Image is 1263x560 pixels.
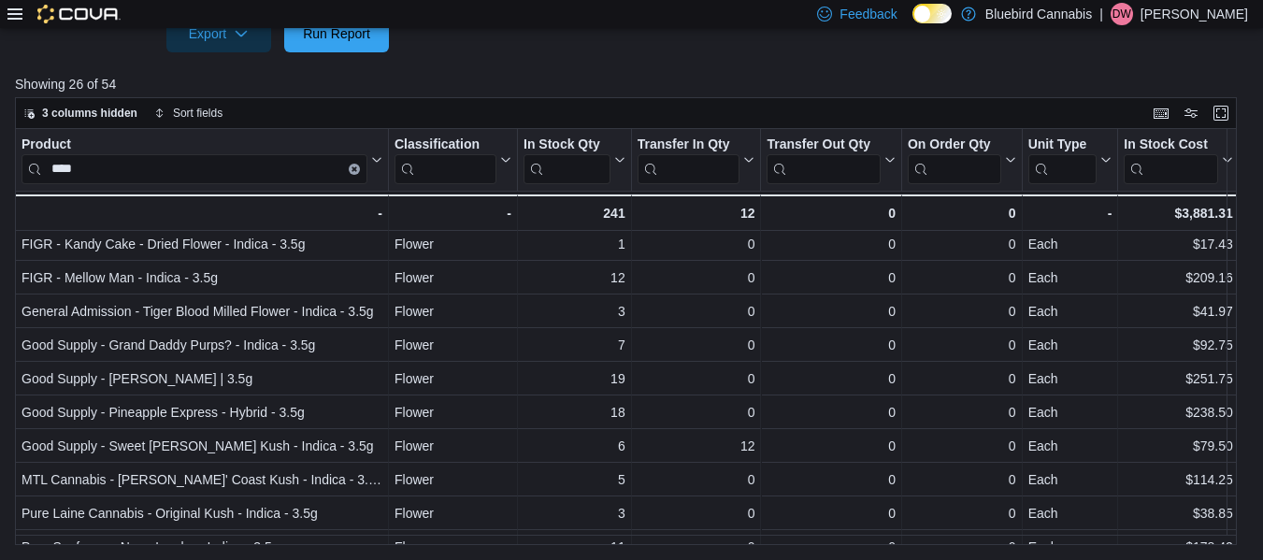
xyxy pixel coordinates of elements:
[768,401,896,424] div: 0
[22,468,382,491] div: MTL Cannabis - [PERSON_NAME]' Coast Kush - Indica - 3.5g
[395,233,511,255] div: Flower
[768,536,896,558] div: 0
[908,136,1016,184] button: On Order Qty
[1180,102,1202,124] button: Display options
[395,136,511,184] button: Classification
[767,136,880,184] div: Transfer Out Qty
[395,401,511,424] div: Flower
[1028,266,1112,289] div: Each
[1124,202,1232,224] div: $3,881.31
[1124,136,1217,184] div: In Stock Cost
[908,266,1016,289] div: 0
[524,233,625,255] div: 1
[638,136,740,184] div: Transfer In Qty
[768,367,896,390] div: 0
[524,435,625,457] div: 6
[768,233,896,255] div: 0
[524,136,610,154] div: In Stock Qty
[1028,367,1112,390] div: Each
[1028,334,1112,356] div: Each
[15,75,1250,93] p: Showing 26 of 54
[524,266,625,289] div: 12
[638,468,755,491] div: 0
[1028,136,1112,184] button: Unit Type
[22,367,382,390] div: Good Supply - [PERSON_NAME] | 3.5g
[768,300,896,323] div: 0
[638,502,755,524] div: 0
[22,136,382,184] button: ProductClear input
[908,202,1016,224] div: 0
[908,401,1016,424] div: 0
[908,435,1016,457] div: 0
[395,367,511,390] div: Flower
[908,536,1016,558] div: 0
[1028,136,1098,154] div: Unit Type
[173,106,222,121] span: Sort fields
[166,15,271,52] button: Export
[1028,136,1098,184] div: Unit Type
[1124,334,1232,356] div: $92.75
[395,468,511,491] div: Flower
[1124,300,1232,323] div: $41.97
[1124,435,1232,457] div: $79.50
[768,502,896,524] div: 0
[147,102,230,124] button: Sort fields
[1124,536,1232,558] div: $178.42
[349,164,360,175] button: Clear input
[1124,367,1232,390] div: $251.75
[524,136,610,184] div: In Stock Qty
[1028,536,1112,558] div: Each
[16,102,145,124] button: 3 columns hidden
[395,266,511,289] div: Flower
[1124,266,1232,289] div: $209.16
[1099,3,1103,25] p: |
[42,106,137,121] span: 3 columns hidden
[767,136,895,184] button: Transfer Out Qty
[1028,233,1112,255] div: Each
[1028,502,1112,524] div: Each
[638,300,755,323] div: 0
[1124,136,1217,154] div: In Stock Cost
[1210,102,1232,124] button: Enter fullscreen
[767,136,880,154] div: Transfer Out Qty
[395,136,496,184] div: Classification
[638,367,755,390] div: 0
[1124,502,1232,524] div: $38.85
[524,468,625,491] div: 5
[1124,468,1232,491] div: $114.25
[908,468,1016,491] div: 0
[768,334,896,356] div: 0
[284,15,389,52] button: Run Report
[22,136,367,154] div: Product
[1028,300,1112,323] div: Each
[840,5,897,23] span: Feedback
[22,266,382,289] div: FIGR - Mellow Man - Indica - 3.5g
[1141,3,1248,25] p: [PERSON_NAME]
[395,202,511,224] div: -
[1124,401,1232,424] div: $238.50
[22,401,382,424] div: Good Supply - Pineapple Express - Hybrid - 3.5g
[524,502,625,524] div: 3
[638,233,755,255] div: 0
[22,136,367,184] div: Product
[912,4,952,23] input: Dark Mode
[908,136,1001,184] div: On Order Qty
[1028,401,1112,424] div: Each
[395,300,511,323] div: Flower
[395,334,511,356] div: Flower
[638,536,755,558] div: 0
[768,435,896,457] div: 0
[638,202,755,224] div: 12
[1028,435,1112,457] div: Each
[22,435,382,457] div: Good Supply - Sweet [PERSON_NAME] Kush - Indica - 3.5g
[524,300,625,323] div: 3
[638,136,755,184] button: Transfer In Qty
[1124,136,1232,184] button: In Stock Cost
[908,136,1001,154] div: On Order Qty
[524,136,625,184] button: In Stock Qty
[908,502,1016,524] div: 0
[524,536,625,558] div: 11
[908,300,1016,323] div: 0
[524,401,625,424] div: 18
[21,202,382,224] div: -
